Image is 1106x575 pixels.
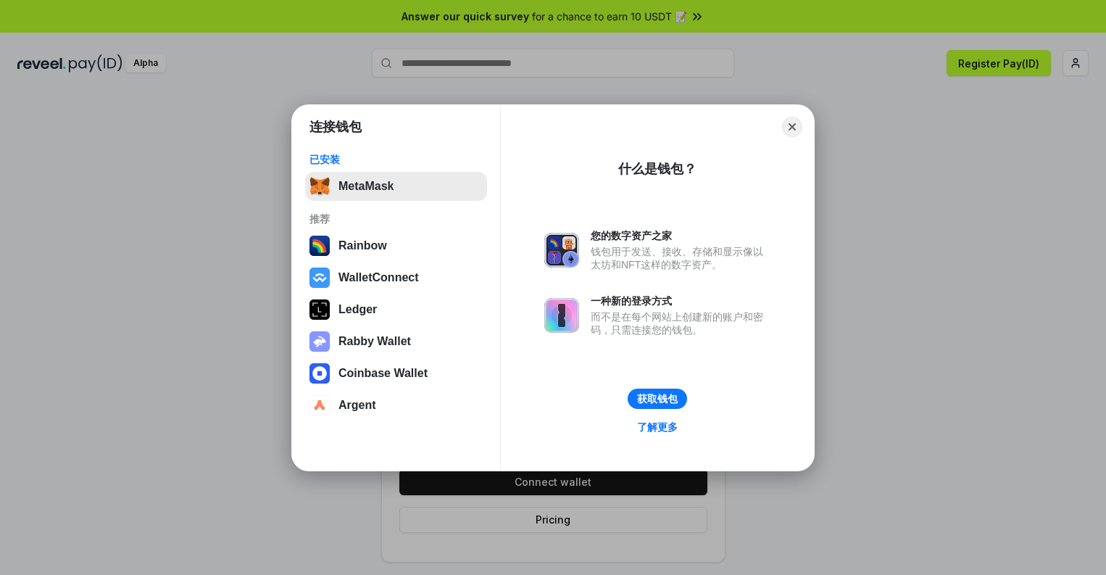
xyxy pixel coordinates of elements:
div: 已安装 [309,153,483,166]
div: 您的数字资产之家 [591,229,770,242]
div: 钱包用于发送、接收、存储和显示像以太坊和NFT这样的数字资产。 [591,245,770,271]
img: svg+xml,%3Csvg%20xmlns%3D%22http%3A%2F%2Fwww.w3.org%2F2000%2Fsvg%22%20width%3D%2228%22%20height%3... [309,299,330,320]
img: svg+xml,%3Csvg%20xmlns%3D%22http%3A%2F%2Fwww.w3.org%2F2000%2Fsvg%22%20fill%3D%22none%22%20viewBox... [544,233,579,268]
div: 推荐 [309,212,483,226]
button: Coinbase Wallet [305,359,487,388]
img: svg+xml,%3Csvg%20xmlns%3D%22http%3A%2F%2Fwww.w3.org%2F2000%2Fsvg%22%20fill%3D%22none%22%20viewBox... [309,331,330,352]
div: MetaMask [338,180,394,193]
div: Coinbase Wallet [338,367,428,380]
div: WalletConnect [338,271,419,284]
button: Ledger [305,295,487,324]
a: 了解更多 [628,418,686,437]
button: Rainbow [305,231,487,260]
img: svg+xml,%3Csvg%20width%3D%22120%22%20height%3D%22120%22%20viewBox%3D%220%200%20120%20120%22%20fil... [309,236,330,256]
div: Argent [338,399,376,412]
button: MetaMask [305,172,487,201]
button: 获取钱包 [628,389,687,409]
button: Argent [305,391,487,420]
div: Ledger [338,303,377,316]
button: Rabby Wallet [305,327,487,356]
img: svg+xml,%3Csvg%20xmlns%3D%22http%3A%2F%2Fwww.w3.org%2F2000%2Fsvg%22%20fill%3D%22none%22%20viewBox... [544,298,579,333]
button: Close [782,117,802,137]
img: svg+xml,%3Csvg%20width%3D%2228%22%20height%3D%2228%22%20viewBox%3D%220%200%2028%2028%22%20fill%3D... [309,395,330,415]
img: svg+xml,%3Csvg%20width%3D%2228%22%20height%3D%2228%22%20viewBox%3D%220%200%2028%2028%22%20fill%3D... [309,363,330,384]
button: WalletConnect [305,263,487,292]
img: svg+xml,%3Csvg%20fill%3D%22none%22%20height%3D%2233%22%20viewBox%3D%220%200%2035%2033%22%20width%... [309,176,330,197]
div: Rainbow [338,239,387,252]
div: 获取钱包 [637,392,678,405]
h1: 连接钱包 [309,118,362,136]
div: 而不是在每个网站上创建新的账户和密码，只需连接您的钱包。 [591,310,770,336]
div: 什么是钱包？ [618,160,697,178]
div: Rabby Wallet [338,335,411,348]
img: svg+xml,%3Csvg%20width%3D%2228%22%20height%3D%2228%22%20viewBox%3D%220%200%2028%2028%22%20fill%3D... [309,268,330,288]
div: 一种新的登录方式 [591,294,770,307]
div: 了解更多 [637,421,678,434]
